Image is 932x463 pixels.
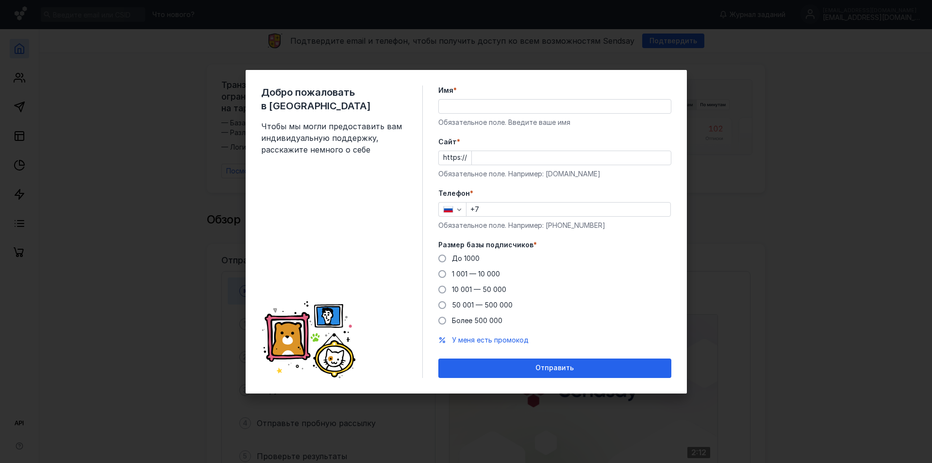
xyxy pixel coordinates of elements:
[452,336,529,344] span: У меня есть промокод
[452,270,500,278] span: 1 001 — 10 000
[438,189,470,198] span: Телефон
[438,169,671,179] div: Обязательное поле. Например: [DOMAIN_NAME]
[452,316,502,325] span: Более 500 000
[452,301,513,309] span: 50 001 — 500 000
[452,254,480,262] span: До 1000
[452,335,529,345] button: У меня есть промокод
[438,359,671,378] button: Отправить
[261,120,407,155] span: Чтобы мы могли предоставить вам индивидуальную поддержку, расскажите немного о себе
[261,86,407,113] span: Добро пожаловать в [GEOGRAPHIC_DATA]
[438,137,457,147] span: Cайт
[438,118,671,127] div: Обязательное поле. Введите ваше имя
[438,240,533,250] span: Размер базы подписчиков
[535,364,574,372] span: Отправить
[438,86,453,95] span: Имя
[438,221,671,230] div: Обязательное поле. Например: [PHONE_NUMBER]
[452,285,506,293] span: 10 001 — 50 000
